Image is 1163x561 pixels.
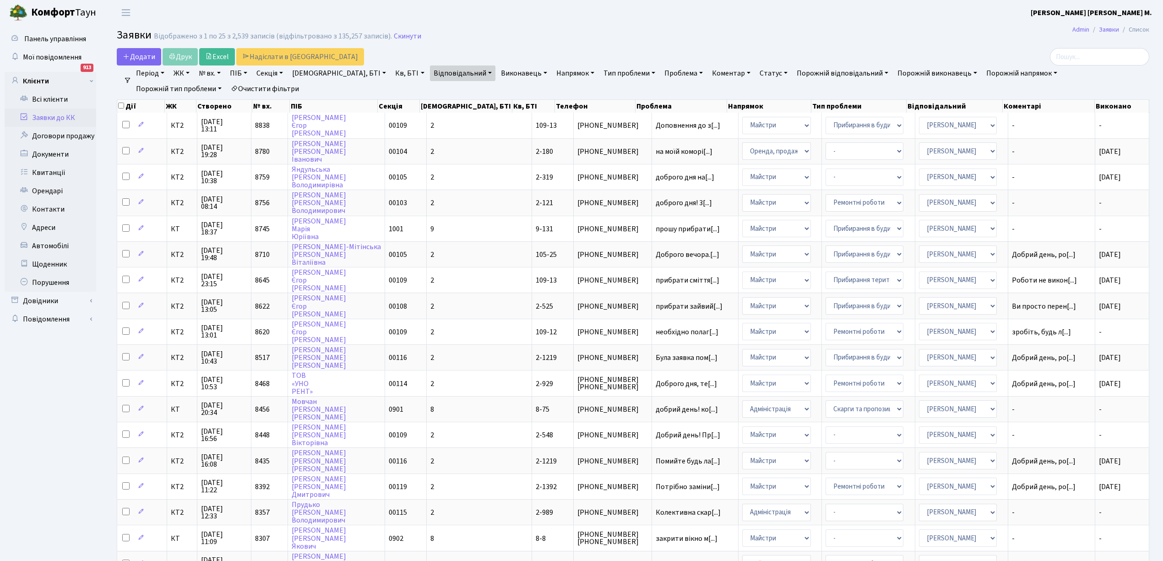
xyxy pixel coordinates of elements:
[656,224,720,234] span: прошу прибрати[...]
[389,456,407,466] span: 00116
[201,247,247,261] span: [DATE] 19:48
[656,534,717,544] span: закрити вікно м[...]
[171,458,193,465] span: КТ2
[389,507,407,517] span: 00115
[983,65,1061,81] a: Порожній напрямок
[1012,482,1076,492] span: Добрий день, ро[...]
[171,277,193,284] span: КТ2
[171,303,193,310] span: КТ2
[577,431,647,439] span: [PHONE_NUMBER]
[536,120,557,131] span: 109-13
[1099,301,1121,311] span: [DATE]
[536,353,557,363] span: 2-1219
[1099,224,1102,234] span: -
[24,34,86,44] span: Панель управління
[389,275,407,285] span: 00109
[577,531,647,545] span: [PHONE_NUMBER] [PHONE_NUMBER]
[512,100,555,113] th: Кв, БТІ
[811,100,907,113] th: Тип проблеми
[656,404,718,414] span: добрий день! ко[...]
[577,458,647,465] span: [PHONE_NUMBER]
[23,52,82,62] span: Мої повідомлення
[577,354,647,361] span: [PHONE_NUMBER]
[1072,25,1089,34] a: Admin
[389,430,407,440] span: 00109
[1050,48,1149,65] input: Пошук...
[1099,198,1102,208] span: -
[1012,148,1091,155] span: -
[656,275,719,285] span: прибрати сміття[...]
[430,120,434,131] span: 2
[199,48,235,65] a: Excel
[5,30,96,48] a: Панель управління
[1012,406,1091,413] span: -
[1012,225,1091,233] span: -
[5,255,96,273] a: Щоденник
[5,182,96,200] a: Орендарі
[656,482,720,492] span: Потрібно заміни[...]
[171,380,193,387] span: КТ2
[201,479,247,494] span: [DATE] 11:22
[600,65,659,81] a: Тип проблеми
[656,172,714,182] span: доброго дня на[...]
[292,216,346,242] a: [PERSON_NAME]МаріяЮріївна
[171,148,193,155] span: КТ2
[201,299,247,313] span: [DATE] 13:05
[201,118,247,133] span: [DATE] 13:11
[430,198,434,208] span: 2
[430,507,434,517] span: 2
[1012,122,1091,129] span: -
[1012,275,1077,285] span: Роботи не викон[...]
[577,509,647,516] span: [PHONE_NUMBER]
[255,404,270,414] span: 8456
[536,507,553,517] span: 2-989
[255,275,270,285] span: 8645
[1012,327,1071,337] span: зробіть, будь л[...]
[656,120,720,131] span: Доповнення до з[...]
[577,277,647,284] span: [PHONE_NUMBER]
[1119,25,1149,35] li: Список
[5,109,96,127] a: Заявки до КК
[31,5,75,20] b: Комфорт
[292,139,346,164] a: [PERSON_NAME][PERSON_NAME]Іванович
[656,456,720,466] span: Помийте будь ла[...]
[171,431,193,439] span: КТ2
[201,196,247,210] span: [DATE] 08:14
[1099,172,1121,182] span: [DATE]
[389,379,407,389] span: 00114
[1099,430,1102,440] span: -
[656,507,721,517] span: Колективна скар[...]
[201,453,247,468] span: [DATE] 16:08
[430,430,434,440] span: 2
[255,353,270,363] span: 8517
[553,65,598,81] a: Напрямок
[1099,507,1102,517] span: -
[577,199,647,207] span: [PHONE_NUMBER]
[292,242,381,267] a: [PERSON_NAME]-Мітінська[PERSON_NAME]Віталіївна
[1095,100,1149,113] th: Виконано
[288,65,390,81] a: [DEMOGRAPHIC_DATA], БТІ
[255,456,270,466] span: 8435
[1012,431,1091,439] span: -
[430,250,434,260] span: 2
[497,65,551,81] a: Виконавець
[577,225,647,233] span: [PHONE_NUMBER]
[661,65,706,81] a: Проблема
[1099,353,1121,363] span: [DATE]
[255,147,270,157] span: 8780
[5,90,96,109] a: Всі клієнти
[430,327,434,337] span: 2
[292,397,346,422] a: Мовчан[PERSON_NAME][PERSON_NAME]
[727,100,811,113] th: Напрямок
[536,250,557,260] span: 105-25
[5,48,96,66] a: Мої повідомлення913
[1099,120,1102,131] span: -
[1012,509,1091,516] span: -
[894,65,981,81] a: Порожній виконавець
[430,456,434,466] span: 2
[5,237,96,255] a: Автомобілі
[171,406,193,413] span: КТ
[255,250,270,260] span: 8710
[292,294,346,319] a: [PERSON_NAME]Єгор[PERSON_NAME]
[292,319,346,345] a: [PERSON_NAME]Єгор[PERSON_NAME]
